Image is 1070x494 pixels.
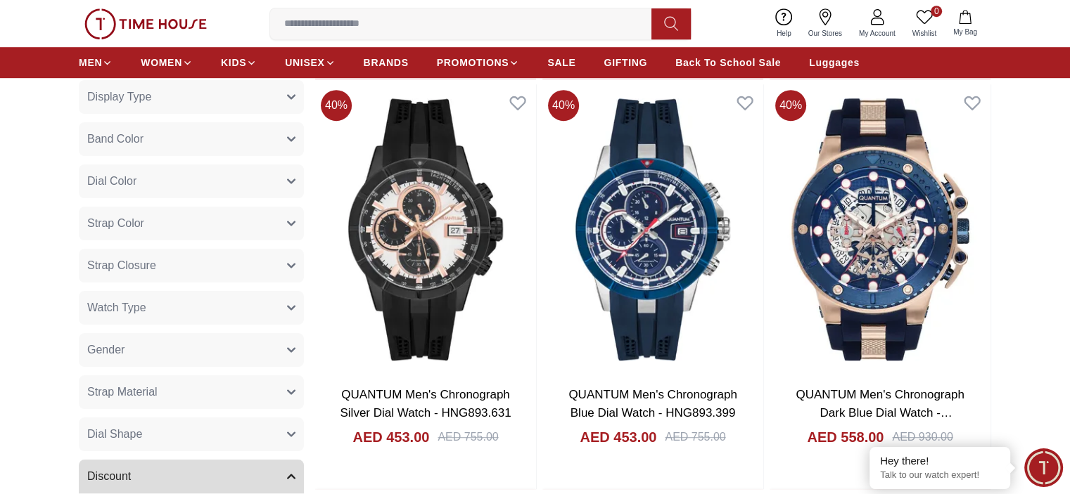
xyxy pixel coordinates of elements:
span: Dial Shape [87,426,142,443]
button: Gender [79,333,304,367]
span: 0 [931,6,942,17]
span: Display Type [87,89,151,105]
span: Our Stores [803,28,848,39]
a: WOMEN [141,50,193,75]
span: My Account [853,28,901,39]
a: UNISEX [285,50,335,75]
span: Back To School Sale [675,56,781,70]
span: 40 % [321,90,352,121]
h4: AED 558.00 [807,427,884,447]
h4: AED 453.00 [580,427,656,447]
button: Discount [79,460,304,493]
span: My Bag [948,27,983,37]
a: GIFTING [604,50,647,75]
a: QUANTUM Men's Chronograph Blue Dial Watch - HNG893.399 [568,388,737,420]
a: Back To School Sale [675,50,781,75]
span: Dial Color [87,173,136,190]
p: Talk to our watch expert! [880,469,1000,481]
a: BRANDS [364,50,409,75]
button: Display Type [79,80,304,114]
span: Help [771,28,797,39]
div: AED 755.00 [665,429,725,446]
span: MEN [79,56,102,70]
span: Strap Closure [87,257,156,274]
span: Watch Type [87,299,146,316]
a: QUANTUM Men's Chronograph Dark Blue Dial Watch - HNG535.999 [796,388,964,437]
div: Hey there! [880,454,1000,468]
span: Band Color [87,131,144,148]
button: Dial Shape [79,417,304,451]
img: QUANTUM Men's Chronograph Silver Dial Watch - HNG893.631 [315,84,536,375]
button: My Bag [945,7,986,40]
span: WOMEN [141,56,182,70]
a: Help [768,6,800,41]
button: Watch Type [79,291,304,325]
span: Luggages [809,56,860,70]
span: 40 % [775,90,806,121]
img: QUANTUM Men's Chronograph Blue Dial Watch - HNG893.399 [542,84,763,375]
span: SALE [547,56,575,70]
span: BRANDS [364,56,409,70]
button: Band Color [79,122,304,156]
h4: AED 453.00 [352,427,429,447]
span: Strap Material [87,384,158,401]
span: Gender [87,342,125,358]
span: GIFTING [604,56,647,70]
button: Strap Color [79,207,304,240]
img: QUANTUM Men's Chronograph Dark Blue Dial Watch - HNG535.999 [770,84,991,375]
button: Strap Closure [79,249,304,282]
a: Our Stores [800,6,851,41]
a: PROMOTIONS [437,50,520,75]
a: Luggages [809,50,860,75]
span: PROMOTIONS [437,56,509,70]
span: Discount [87,468,131,485]
a: KIDS [221,50,257,75]
a: QUANTUM Men's Chronograph Silver Dial Watch - HNG893.631 [340,388,511,420]
span: UNISEX [285,56,324,70]
span: Wishlist [907,28,942,39]
div: Chat Widget [1024,448,1063,487]
button: Dial Color [79,164,304,198]
a: SALE [547,50,575,75]
a: 0Wishlist [904,6,945,41]
div: AED 930.00 [892,429,953,446]
span: 40 % [548,90,579,121]
a: MEN [79,50,113,75]
button: Strap Material [79,375,304,409]
span: KIDS [221,56,246,70]
img: ... [84,8,207,39]
span: Strap Color [87,215,144,232]
div: AED 755.00 [438,429,498,446]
